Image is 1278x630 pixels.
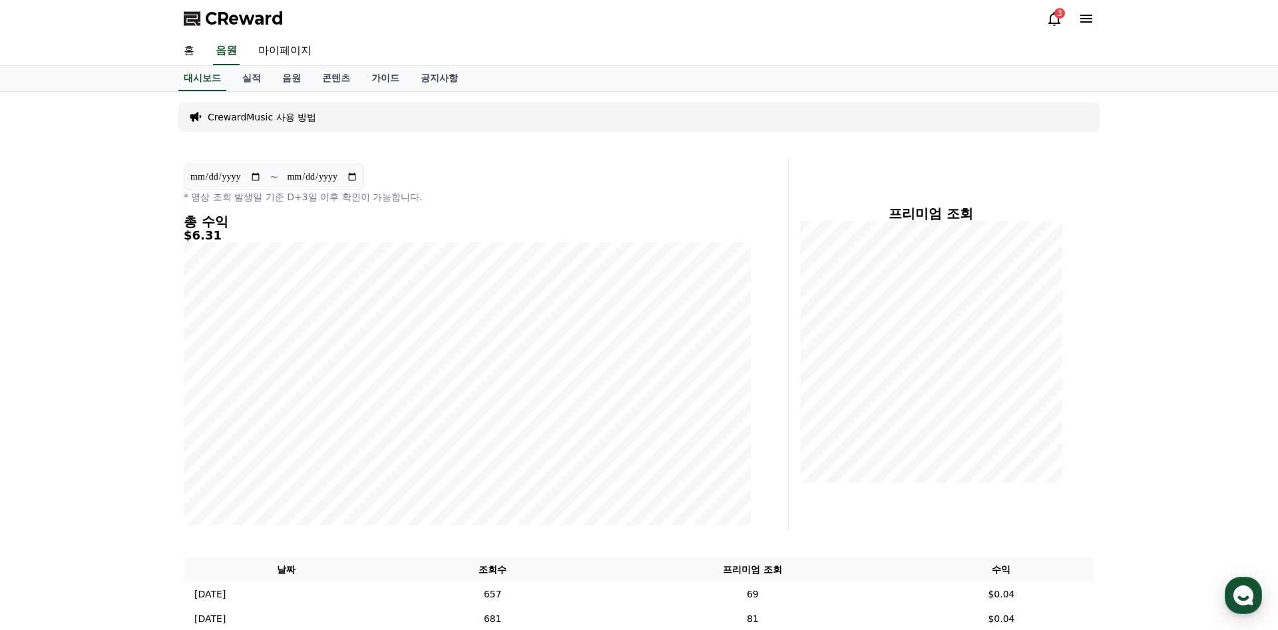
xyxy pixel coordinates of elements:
[1054,8,1065,19] div: 3
[184,8,284,29] a: CReward
[909,582,1094,607] td: $0.04
[184,557,388,582] th: 날짜
[208,110,316,124] a: CrewardMusic 사용 방법
[206,442,222,452] span: 설정
[194,612,226,626] p: [DATE]
[248,37,322,65] a: 마이페이지
[88,422,172,455] a: 대화
[597,557,909,582] th: 프리미엄 조회
[213,37,240,65] a: 음원
[205,8,284,29] span: CReward
[799,206,1062,221] h4: 프리미엄 조회
[232,66,272,91] a: 실적
[410,66,469,91] a: 공지사항
[194,587,226,601] p: [DATE]
[270,169,278,185] p: ~
[173,37,205,65] a: 홈
[909,557,1094,582] th: 수익
[184,190,751,204] p: * 영상 조회 발생일 기준 D+3일 이후 확인이 가능합니다.
[272,66,312,91] a: 음원
[361,66,410,91] a: 가이드
[122,442,138,453] span: 대화
[388,557,597,582] th: 조회수
[172,422,256,455] a: 설정
[1046,11,1062,27] a: 3
[388,582,597,607] td: 657
[42,442,50,452] span: 홈
[178,66,226,91] a: 대시보드
[4,422,88,455] a: 홈
[312,66,361,91] a: 콘텐츠
[184,214,751,229] h4: 총 수익
[597,582,909,607] td: 69
[184,229,751,242] h5: $6.31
